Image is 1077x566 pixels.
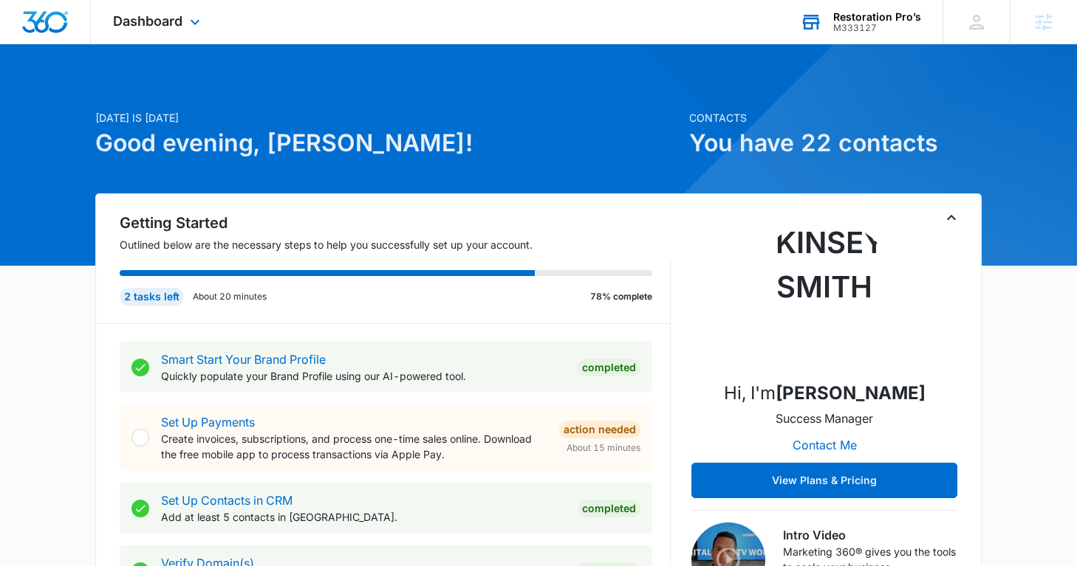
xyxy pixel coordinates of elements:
[24,38,35,50] img: website_grey.svg
[161,352,326,367] a: Smart Start Your Brand Profile
[833,23,921,33] div: account id
[95,125,680,161] h1: Good evening, [PERSON_NAME]!
[567,441,640,455] span: About 15 minutes
[778,427,872,463] button: Contact Me
[691,463,957,498] button: View Plans & Pricing
[161,509,566,525] p: Add at least 5 contacts in [GEOGRAPHIC_DATA].
[161,368,566,384] p: Quickly populate your Brand Profile using our AI-powered tool.
[751,221,898,368] img: Kinsey Smith
[120,288,184,306] div: 2 tasks left
[163,87,249,97] div: Keywords by Traffic
[56,87,132,97] div: Domain Overview
[689,125,982,161] h1: You have 22 contacts
[95,110,680,125] p: [DATE] is [DATE]
[161,415,255,429] a: Set Up Payments
[783,526,957,544] h3: Intro Video
[147,86,159,97] img: tab_keywords_by_traffic_grey.svg
[590,290,652,303] p: 78% complete
[724,380,926,407] p: Hi, I'm
[113,13,182,29] span: Dashboard
[943,209,960,227] button: Toggle Collapse
[161,431,547,462] p: Create invoices, subscriptions, and process one-time sales online. Download the free mobile app t...
[833,11,921,23] div: account name
[120,237,671,252] p: Outlined below are the necessary steps to help you successfully set up your account.
[776,382,926,404] strong: [PERSON_NAME]
[40,86,52,97] img: tab_domain_overview_orange.svg
[559,421,640,438] div: Action Needed
[24,24,35,35] img: logo_orange.svg
[41,24,72,35] div: v 4.0.25
[689,110,982,125] p: Contacts
[161,493,293,508] a: Set Up Contacts in CRM
[120,212,671,234] h2: Getting Started
[776,410,873,427] p: Success Manager
[578,500,640,517] div: Completed
[578,359,640,376] div: Completed
[38,38,163,50] div: Domain: [DOMAIN_NAME]
[193,290,267,303] p: About 20 minutes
